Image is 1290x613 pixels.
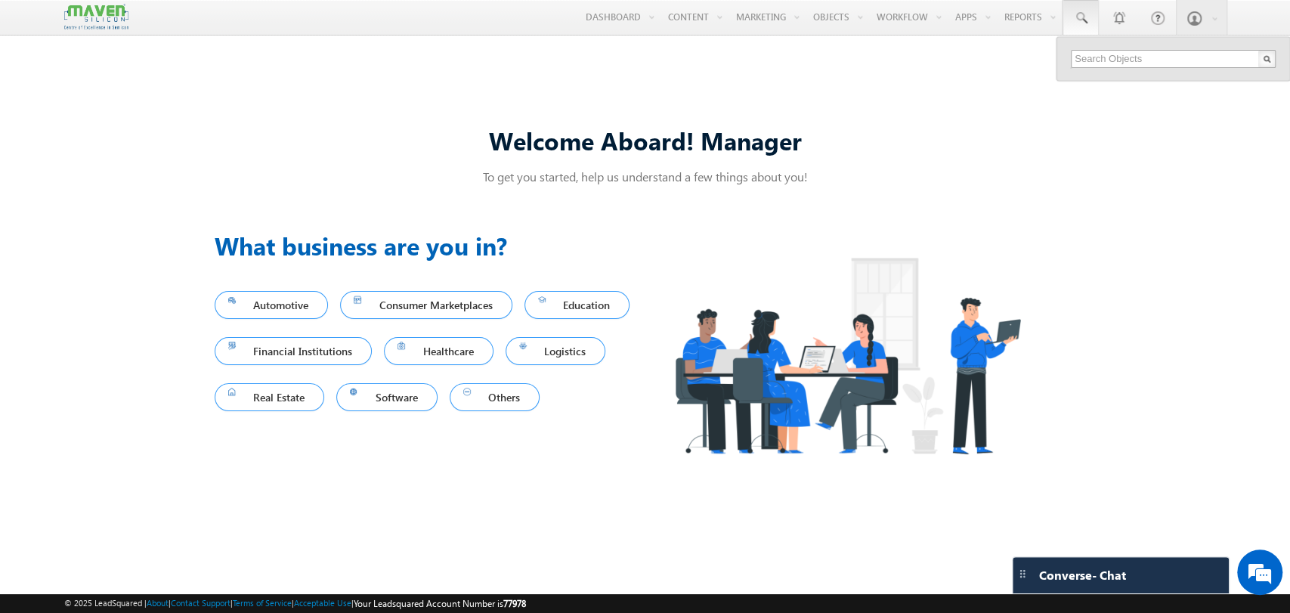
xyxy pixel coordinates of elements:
img: Custom Logo [64,4,128,30]
span: Healthcare [398,341,480,361]
span: Logistics [519,341,592,361]
span: © 2025 LeadSquared | | | | | [64,596,526,611]
a: Contact Support [171,598,230,608]
div: Welcome Aboard! Manager [215,124,1076,156]
img: Industry.png [645,228,1049,484]
span: Consumer Marketplaces [354,295,499,315]
p: To get you started, help us understand a few things about you! [215,169,1076,184]
a: About [147,598,169,608]
a: Terms of Service [233,598,292,608]
span: Education [538,295,617,315]
span: Real Estate [228,387,311,407]
a: Acceptable Use [294,598,351,608]
span: Converse - Chat [1039,568,1126,582]
span: Your Leadsquared Account Number is [354,598,526,609]
span: Others [463,387,527,407]
input: Search Objects [1071,50,1276,68]
h3: What business are you in? [215,228,645,264]
span: 77978 [503,598,526,609]
span: Automotive [228,295,315,315]
img: carter-drag [1016,568,1029,580]
span: Financial Institutions [228,341,359,361]
span: Software [350,387,424,407]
